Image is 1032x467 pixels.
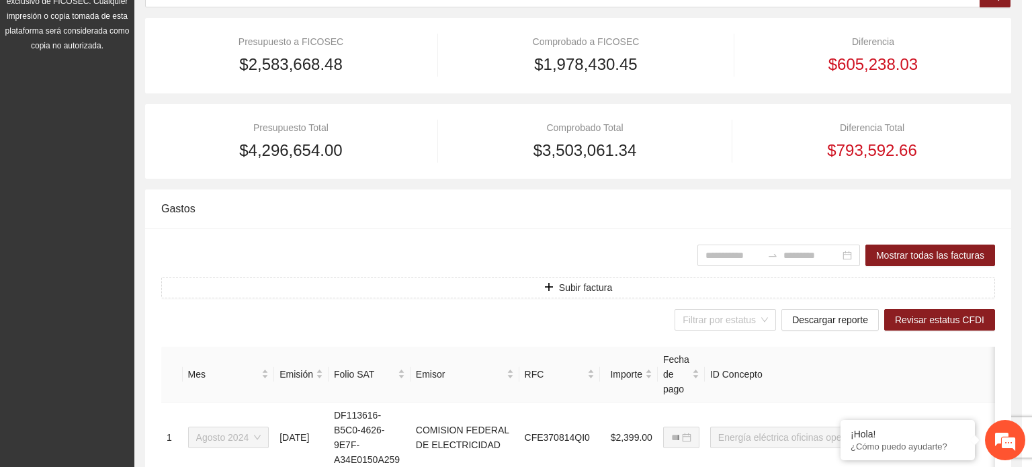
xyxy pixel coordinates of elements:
div: Minimizar ventana de chat en vivo [220,7,253,39]
textarea: Escriba su mensaje y pulse “Intro” [7,319,256,366]
div: ¡Hola! [851,429,965,439]
div: Chatee con nosotros ahora [70,69,226,86]
span: Estamos en línea. [78,155,185,291]
p: ¿Cómo puedo ayudarte? [851,441,965,452]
